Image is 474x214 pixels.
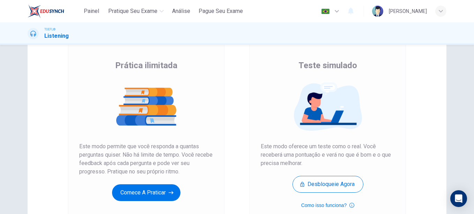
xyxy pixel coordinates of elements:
span: Este modo oferece um teste como o real. Você receberá uma pontuação e verá no que é bom e o que p... [261,142,395,167]
button: Comece a praticar [112,184,180,201]
span: Análise [172,7,190,15]
button: Pratique seu exame [105,5,166,17]
button: Desbloqueie agora [292,176,363,193]
button: Como isso funciona? [301,201,355,209]
div: Open Intercom Messenger [450,190,467,207]
button: Análise [169,5,193,17]
button: Painel [80,5,103,17]
span: Prática ilimitada [115,60,177,71]
button: Pague Seu Exame [196,5,246,17]
span: Pratique seu exame [108,7,157,15]
span: Pague Seu Exame [199,7,243,15]
span: Este modo permite que você responda a quantas perguntas quiser. Não há limite de tempo. Você rece... [79,142,213,176]
a: EduSynch logo [28,4,80,18]
span: Painel [84,7,99,15]
img: pt [321,9,330,14]
span: TOEFL® [44,27,55,32]
div: [PERSON_NAME] [389,7,427,15]
img: EduSynch logo [28,4,64,18]
img: Profile picture [372,6,383,17]
span: Teste simulado [298,60,357,71]
h1: Listening [44,32,69,40]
